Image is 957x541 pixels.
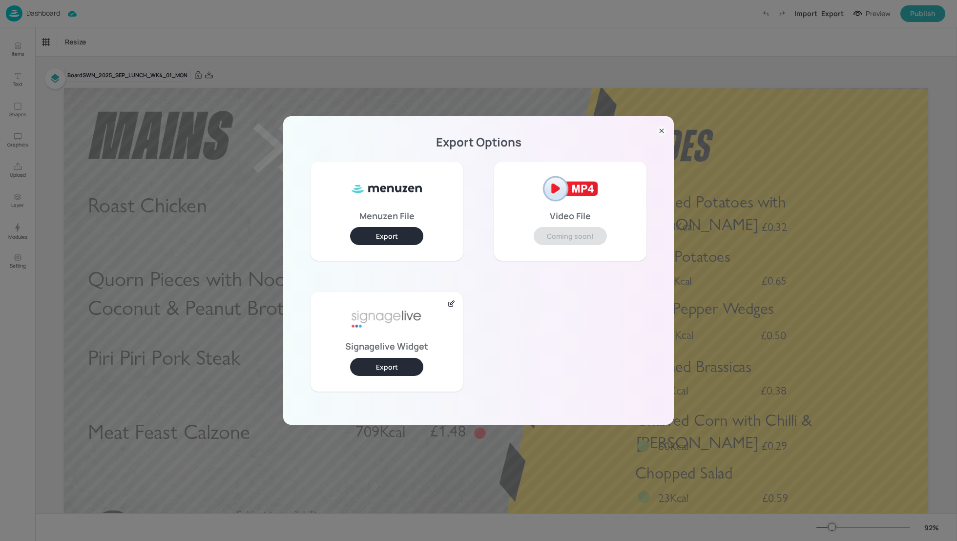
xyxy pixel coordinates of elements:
[350,358,423,376] button: Export
[295,139,662,146] p: Export Options
[350,169,423,208] img: ml8WC8f0XxQ8HKVnnVUe7f5Gv1vbApsJzyFa2MjOoB8SUy3kBkfteYo5TIAmtfcjWXsj8oHYkuYqrJRUn+qckOrNdzmSzIzkA...
[350,300,423,339] img: signage-live-aafa7296.png
[359,212,415,219] p: Menuzen File
[550,212,591,219] p: Video File
[345,343,428,350] p: Signagelive Widget
[350,227,423,245] button: Export
[534,169,607,208] img: mp4-2af2121e.png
